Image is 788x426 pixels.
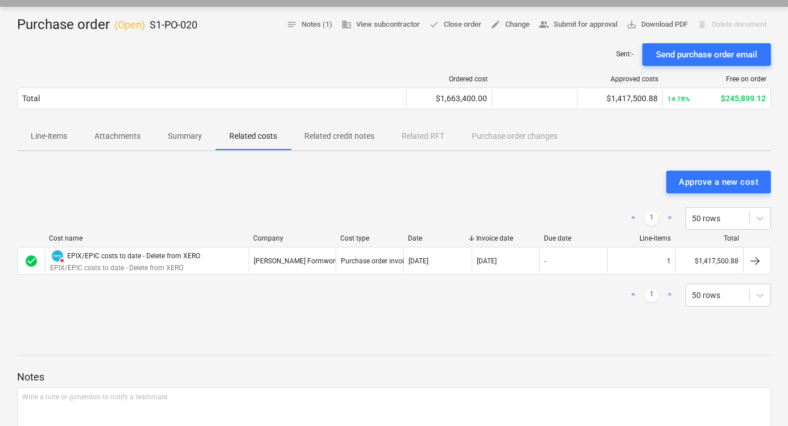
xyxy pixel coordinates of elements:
span: business [341,19,352,30]
div: $1,663,400.00 [411,94,487,103]
div: Send purchase order email [656,47,757,62]
button: Send purchase order email [642,43,771,66]
a: Page 1 is your current page [645,288,658,302]
div: Cost type [340,234,399,242]
a: Previous page [626,212,640,225]
a: Next page [663,212,676,225]
a: Page 1 is your current page [645,212,658,225]
div: Purchase order invoice [341,257,411,265]
div: Total [22,94,40,103]
span: edit [490,19,501,30]
div: Free on order [667,75,766,83]
span: Change [490,18,530,31]
div: Due date [544,234,603,242]
div: [DATE] [477,257,497,265]
div: Approved costs [582,75,658,83]
span: Submit for approval [539,18,617,31]
p: ( Open ) [114,18,145,32]
button: View subcontractor [337,16,424,34]
p: Attachments [94,130,141,142]
div: Invoice was approved [24,254,38,268]
span: Notes (1) [287,18,332,31]
button: Close order [424,16,486,34]
div: - [544,257,546,265]
span: Download PDF [626,18,688,31]
p: Related credit notes [304,130,374,142]
p: EPIX/EPIC costs to date - Delete from XERO [50,263,200,273]
a: Next page [663,288,676,302]
div: Date [408,234,467,242]
button: Submit for approval [534,16,622,34]
small: 14.78% [667,95,690,103]
div: Company [253,234,331,242]
div: Cost name [49,234,244,242]
p: Notes [17,370,771,384]
span: check_circle [24,254,38,268]
p: Related costs [229,130,277,142]
a: Previous page [626,288,640,302]
span: notes [287,19,297,30]
span: save_alt [626,19,637,30]
div: Total [680,234,739,242]
div: Ordered cost [411,75,488,83]
div: Invoice has been synced with Xero and its status is currently DELETED [50,249,65,263]
p: Line-items [31,130,67,142]
div: [DATE] [409,257,428,265]
span: Close order [429,18,481,31]
p: S1-PO-020 [150,18,197,32]
img: xero.svg [52,250,63,262]
span: people_alt [539,19,549,30]
div: 1 [667,257,671,265]
button: Notes (1) [282,16,337,34]
button: Change [486,16,534,34]
div: $1,417,500.88 [582,94,658,103]
button: Download PDF [622,16,692,34]
div: [PERSON_NAME] Formwork Pty Ltd [254,257,362,265]
span: done [429,19,439,30]
button: Approve a new cost [666,171,771,193]
div: EPIX/EPIC costs to date - Delete from XERO [67,252,200,260]
p: Sent : - [616,49,633,59]
div: $245,899.12 [667,94,766,103]
div: Approve a new cost [679,175,758,189]
div: Line-items [612,234,671,242]
iframe: Chat Widget [731,371,788,426]
div: $1,417,500.88 [675,249,743,273]
span: View subcontractor [341,18,420,31]
div: Invoice date [476,234,535,242]
div: Purchase order [17,16,197,34]
p: Summary [168,130,202,142]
